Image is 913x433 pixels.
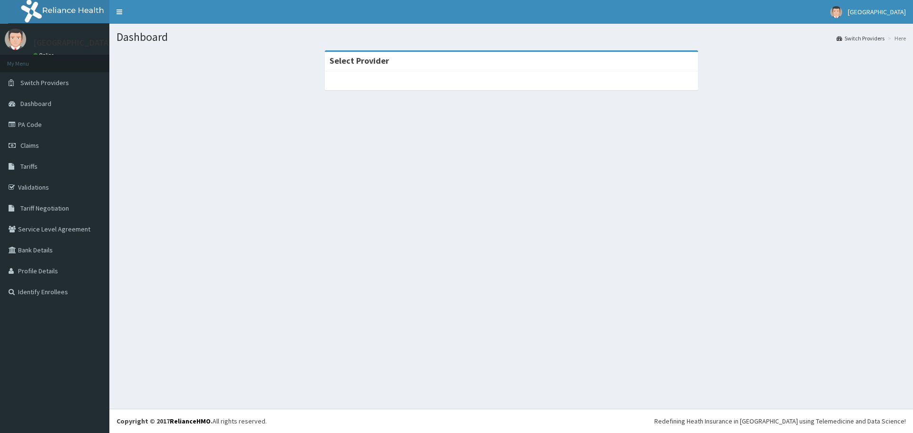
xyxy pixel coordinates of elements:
[20,204,69,212] span: Tariff Negotiation
[836,34,884,42] a: Switch Providers
[20,78,69,87] span: Switch Providers
[848,8,906,16] span: [GEOGRAPHIC_DATA]
[20,162,38,171] span: Tariffs
[170,417,211,425] a: RelianceHMO
[117,417,213,425] strong: Copyright © 2017 .
[830,6,842,18] img: User Image
[33,52,56,58] a: Online
[654,416,906,426] div: Redefining Heath Insurance in [GEOGRAPHIC_DATA] using Telemedicine and Data Science!
[5,29,26,50] img: User Image
[330,55,389,66] strong: Select Provider
[33,38,112,47] p: [GEOGRAPHIC_DATA]
[109,409,913,433] footer: All rights reserved.
[885,34,906,42] li: Here
[20,99,51,108] span: Dashboard
[117,31,906,43] h1: Dashboard
[20,141,39,150] span: Claims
